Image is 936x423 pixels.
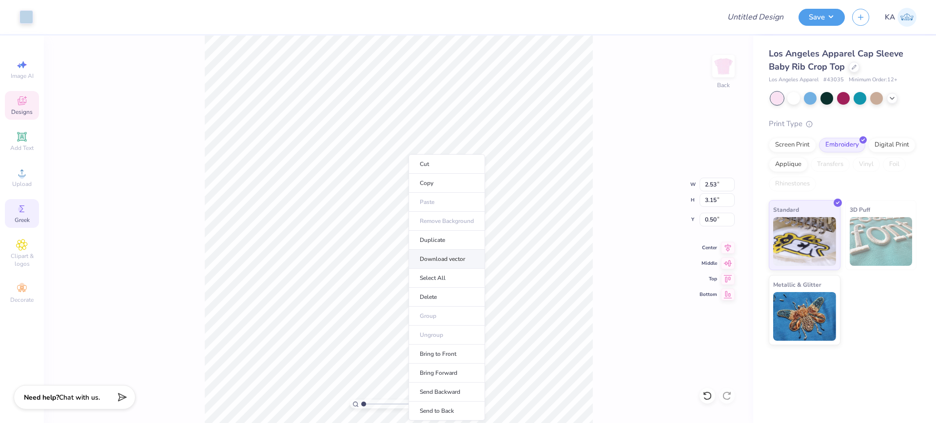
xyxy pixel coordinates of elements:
[720,7,791,27] input: Untitled Design
[883,157,906,172] div: Foil
[897,8,916,27] img: Kate Agsalon
[409,402,485,421] li: Send to Back
[12,180,32,188] span: Upload
[409,174,485,193] li: Copy
[11,72,34,80] span: Image AI
[409,345,485,364] li: Bring to Front
[868,138,916,152] div: Digital Print
[700,291,717,298] span: Bottom
[769,118,916,129] div: Print Type
[769,177,816,191] div: Rhinestones
[409,269,485,288] li: Select All
[409,364,485,383] li: Bring Forward
[773,217,836,266] img: Standard
[59,393,100,402] span: Chat with us.
[885,12,895,23] span: KA
[5,252,39,268] span: Clipart & logos
[819,138,865,152] div: Embroidery
[10,296,34,304] span: Decorate
[409,231,485,250] li: Duplicate
[700,244,717,251] span: Center
[799,9,845,26] button: Save
[409,288,485,307] li: Delete
[853,157,880,172] div: Vinyl
[823,76,844,84] span: # 43035
[15,216,30,224] span: Greek
[850,217,913,266] img: 3D Puff
[700,276,717,282] span: Top
[717,81,730,90] div: Back
[773,204,799,215] span: Standard
[773,292,836,341] img: Metallic & Glitter
[769,138,816,152] div: Screen Print
[10,144,34,152] span: Add Text
[773,279,821,290] span: Metallic & Glitter
[849,76,897,84] span: Minimum Order: 12 +
[714,56,733,76] img: Back
[409,250,485,269] li: Download vector
[409,154,485,174] li: Cut
[409,383,485,402] li: Send Backward
[769,157,808,172] div: Applique
[769,48,903,73] span: Los Angeles Apparel Cap Sleeve Baby Rib Crop Top
[885,8,916,27] a: KA
[811,157,850,172] div: Transfers
[769,76,819,84] span: Los Angeles Apparel
[24,393,59,402] strong: Need help?
[700,260,717,267] span: Middle
[850,204,870,215] span: 3D Puff
[11,108,33,116] span: Designs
